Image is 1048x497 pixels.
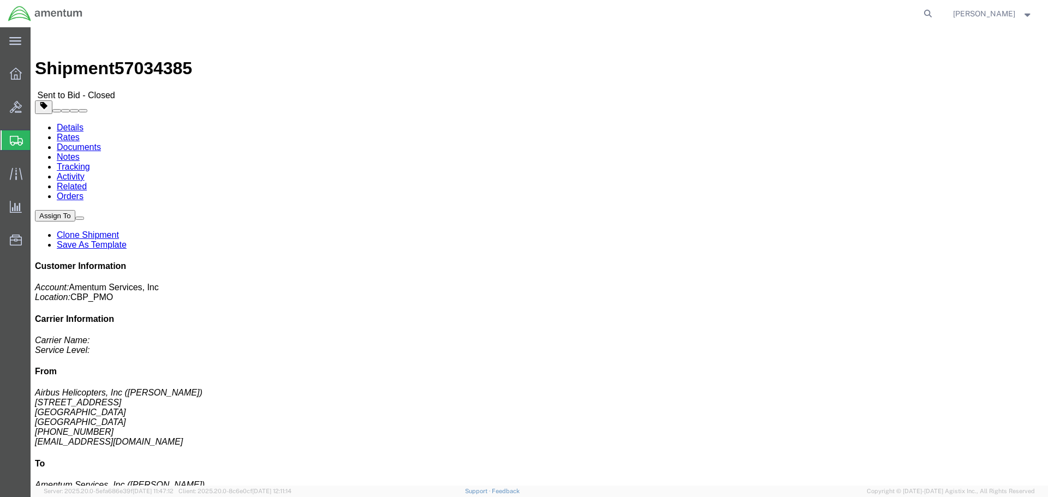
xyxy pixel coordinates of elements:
[953,8,1015,20] span: Steven Alcott
[465,488,492,494] a: Support
[867,487,1035,496] span: Copyright © [DATE]-[DATE] Agistix Inc., All Rights Reserved
[31,27,1048,486] iframe: FS Legacy Container
[252,488,291,494] span: [DATE] 12:11:14
[44,488,174,494] span: Server: 2025.20.0-5efa686e39f
[178,488,291,494] span: Client: 2025.20.0-8c6e0cf
[8,5,83,22] img: logo
[492,488,520,494] a: Feedback
[133,488,174,494] span: [DATE] 11:47:12
[952,7,1033,20] button: [PERSON_NAME]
